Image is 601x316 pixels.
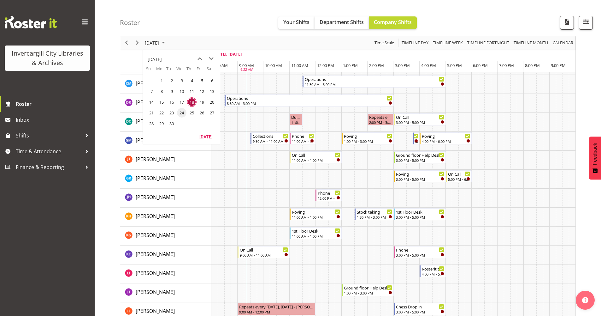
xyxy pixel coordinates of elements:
span: 12:00 PM [317,63,334,68]
div: Roving [396,171,444,177]
span: Finance & Reporting [16,162,82,172]
button: Today [195,132,217,141]
span: Your Shifts [283,19,309,26]
div: Grace Roscoe-Squires"s event - Roving Begin From Thursday, September 18, 2025 at 3:00:00 PM GMT+1... [394,170,446,182]
span: 3:00 PM [395,63,410,68]
div: Donald Cunningham"s event - Duration 0 hours - Donald Cunningham Begin From Thursday, September 1... [290,113,303,125]
button: Timeline Day [401,39,430,47]
span: Friday, September 26, 2025 [197,108,207,118]
div: 11:00 AM - 12:00 PM [292,139,314,144]
td: Glen Tomlinson resource [120,151,211,170]
div: Ground floor Help Desk [396,152,444,158]
td: Lyndsay Tautari resource [120,283,211,302]
a: [PERSON_NAME] [136,155,175,163]
span: Monday, September 1, 2025 [157,76,166,85]
div: Kaela Harley"s event - 1st Floor Desk Begin From Thursday, September 18, 2025 at 3:00:00 PM GMT+1... [394,208,446,220]
div: Gabriel McKay Smith"s event - Collections Begin From Thursday, September 18, 2025 at 9:30:00 AM G... [250,132,290,144]
span: Company Shifts [374,19,412,26]
div: 11:00 AM - 1:00 PM [292,234,340,239]
div: 3:45 PM - 4:00 PM [415,139,418,144]
button: Download a PDF of the roster for the current day [560,16,574,30]
span: 9:00 PM [551,63,566,68]
td: Keyu Chen resource [120,246,211,264]
div: 1:00 PM - 3:00 PM [344,290,392,295]
div: Gabriel McKay Smith"s event - Phone Begin From Thursday, September 18, 2025 at 11:00:00 AM GMT+12... [290,132,315,144]
div: 12:00 PM - 1:00 PM [318,196,340,201]
span: Feedback [592,143,598,165]
span: Timeline Fortnight [467,39,510,47]
span: calendar [552,39,574,47]
div: Repeats every [DATE] - [PERSON_NAME] [369,114,392,120]
span: [PERSON_NAME] [136,251,175,258]
a: [PERSON_NAME] [136,193,175,201]
span: Thursday, September 25, 2025 [187,108,197,118]
span: Sunday, September 28, 2025 [147,119,156,128]
a: [PERSON_NAME] [136,269,175,277]
div: Gabriel McKay Smith"s event - Roving Begin From Thursday, September 18, 2025 at 4:00:00 PM GMT+12... [420,132,472,144]
button: Your Shifts [278,16,315,29]
h4: Roster [120,19,140,26]
div: On Call [292,152,340,158]
div: 11:00 AM - 1:00 PM [292,215,340,220]
span: [PERSON_NAME] [136,213,175,220]
span: Monday, September 8, 2025 [157,87,166,96]
span: Roster [16,99,91,109]
span: Wednesday, September 3, 2025 [177,76,186,85]
span: Tuesday, September 9, 2025 [167,87,176,96]
span: 8:00 AM [213,63,228,68]
div: Lynette Lockett"s event - Repeats every thursday, friday - Lynette Lockett Begin From Thursday, S... [238,303,315,315]
td: Cindy Mulrooney resource [120,75,211,94]
span: Saturday, September 6, 2025 [207,76,217,85]
span: Thursday, September 4, 2025 [187,76,197,85]
div: 3:00 PM - 5:00 PM [396,120,444,125]
td: Lisa Imamura resource [120,264,211,283]
div: Roving [344,133,392,139]
th: We [176,66,186,75]
span: Friday, September 19, 2025 [197,97,207,107]
td: Thursday, September 18, 2025 [186,97,197,107]
span: Friday, September 12, 2025 [197,87,207,96]
div: Phone [318,190,340,196]
span: [DATE], [DATE] [213,51,242,57]
div: Rosterit training [422,265,444,272]
div: title [148,53,162,66]
span: Tuesday, September 23, 2025 [167,108,176,118]
div: 9:22 AM [240,67,253,73]
span: [PERSON_NAME] [136,118,175,125]
a: [PERSON_NAME] [136,307,175,315]
span: 5:00 PM [447,63,462,68]
span: 4:00 PM [421,63,436,68]
th: Th [186,66,197,75]
span: Monday, September 22, 2025 [157,108,166,118]
div: Jill Harpur"s event - Phone Begin From Thursday, September 18, 2025 at 12:00:00 PM GMT+12:00 Ends... [315,189,341,201]
td: Grace Roscoe-Squires resource [120,170,211,189]
span: [PERSON_NAME] [136,232,175,239]
div: New book tagging [415,133,418,139]
div: 9:30 AM - 11:00 AM [253,139,288,144]
div: previous period [121,36,132,50]
div: Debra Robinson"s event - Operations Begin From Thursday, September 18, 2025 at 8:30:00 AM GMT+12:... [225,94,394,106]
div: Gabriel McKay Smith"s event - Roving Begin From Thursday, September 18, 2025 at 1:00:00 PM GMT+12... [342,132,394,144]
span: Sunday, September 14, 2025 [147,97,156,107]
th: Fr [197,66,207,75]
span: [PERSON_NAME] [136,194,175,201]
button: Filter Shifts [579,16,593,30]
span: Friday, September 5, 2025 [197,76,207,85]
div: Ground floor Help Desk [344,284,392,291]
div: 11:30 AM - 5:00 PM [305,82,444,87]
span: Thursday, September 11, 2025 [187,87,197,96]
span: Thursday, September 18, 2025 [187,97,197,107]
span: Shifts [16,131,82,140]
div: Phone [292,133,314,139]
div: Stock taking [357,209,392,215]
span: 9:00 AM [239,63,254,68]
span: Sunday, September 21, 2025 [147,108,156,118]
div: Operations [227,95,392,101]
span: 8:00 PM [525,63,540,68]
span: 1:00 PM [343,63,358,68]
a: [PERSON_NAME] [136,118,175,125]
div: Roving [292,209,340,215]
span: Wednesday, September 24, 2025 [177,108,186,118]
